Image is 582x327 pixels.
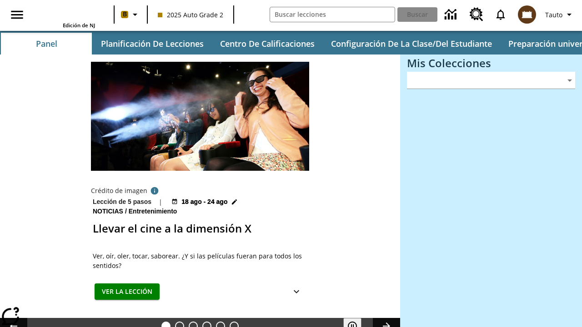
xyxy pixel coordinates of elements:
[4,1,30,28] button: Abrir el menú lateral
[545,10,562,20] span: Tauto
[94,33,211,54] button: Planificación de lecciones
[129,207,179,217] span: Entretenimiento
[125,208,127,215] span: /
[287,283,306,300] button: Ver más
[489,3,512,26] a: Notificaciones
[36,4,95,22] a: Portada
[439,2,464,27] a: Centro de información
[147,184,162,197] button: Crédito de foto: The Asahi Shimbun vía Getty Images
[158,10,223,20] span: 2025 Auto Grade 2
[270,7,395,22] input: Buscar campo
[170,197,239,207] button: 18 ago - 24 ago Elegir fechas
[407,57,575,69] h3: Mis Colecciones
[93,207,125,217] span: Noticias
[159,197,162,207] span: |
[512,3,542,26] button: Escoja un nuevo avatar
[324,33,499,54] button: Configuración de la clase/del estudiante
[117,6,144,23] button: Boost El color de la clase es anaranjado claro. Cambiar el color de la clase.
[63,22,95,29] span: Edición de NJ
[91,62,309,171] img: El panel situado frente a los asientos rocía con agua nebulizada al feliz público en un cine equi...
[213,33,322,54] button: Centro de calificaciones
[123,9,127,20] span: B
[95,283,160,300] button: Ver la lección
[93,251,307,270] div: Ver, oír, oler, tocar, saborear. ¿Y si las películas fueran para todos los sentidos?
[181,197,227,207] span: 18 ago - 24 ago
[93,197,151,207] p: Lección de 5 pasos
[93,220,307,237] h2: Llevar el cine a la dimensión X
[36,3,95,29] div: Portada
[518,5,536,24] img: avatar image
[542,6,578,23] button: Perfil/Configuración
[464,2,489,27] a: Centro de recursos, Se abrirá en una pestaña nueva.
[91,186,147,195] p: Crédito de imagen
[1,33,92,54] button: Panel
